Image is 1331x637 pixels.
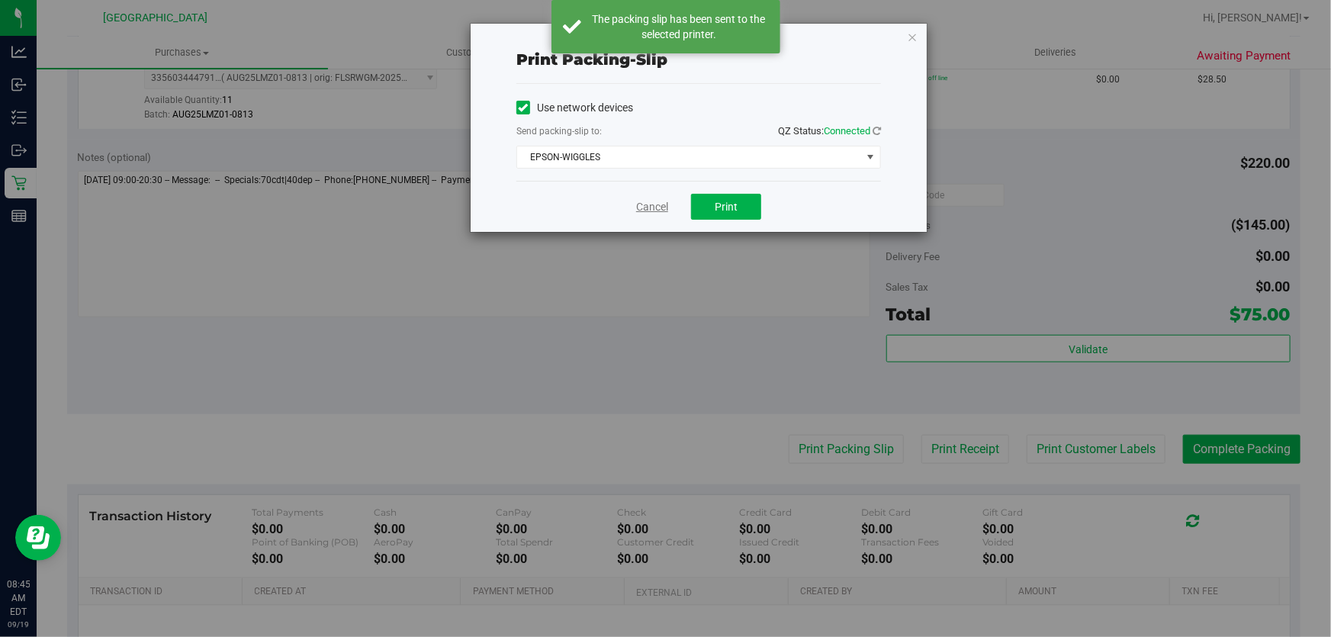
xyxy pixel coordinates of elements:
span: EPSON-WIGGLES [517,146,861,168]
iframe: Resource center [15,515,61,561]
span: QZ Status: [778,125,881,137]
span: Connected [824,125,870,137]
span: Print packing-slip [516,50,667,69]
label: Use network devices [516,100,633,116]
label: Send packing-slip to: [516,124,602,138]
button: Print [691,194,761,220]
a: Cancel [636,199,668,215]
span: Print [715,201,738,213]
div: The packing slip has been sent to the selected printer. [590,11,769,42]
span: select [861,146,880,168]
